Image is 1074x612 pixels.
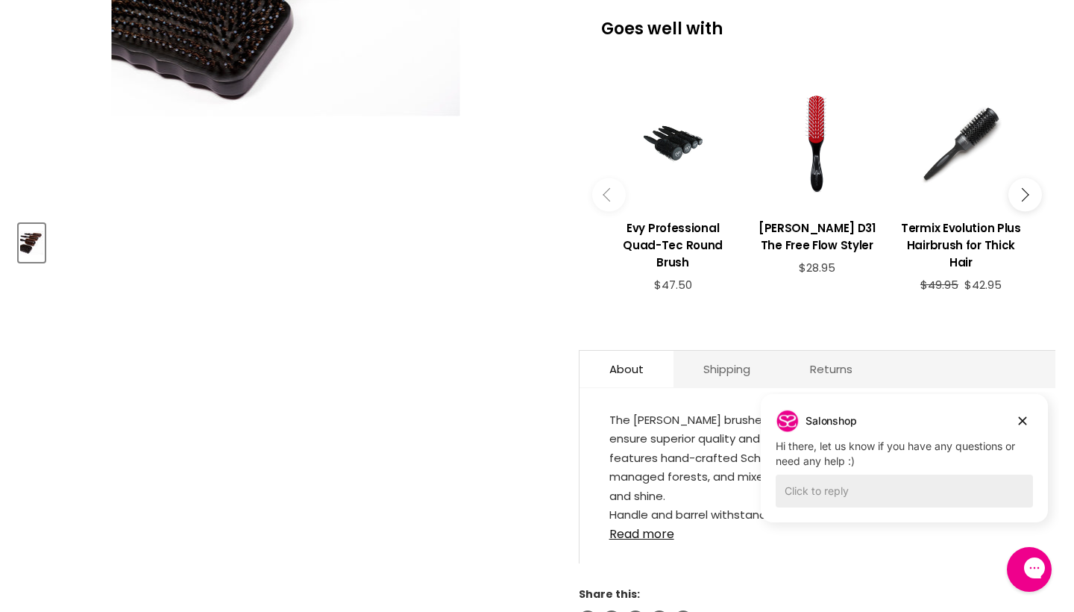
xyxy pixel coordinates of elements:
[20,225,43,260] img: Evy Professional Schima Round Brush
[999,542,1059,597] iframe: Gorgias live chat messenger
[896,208,1026,278] a: View product:Termix Evolution Plus Hairbrush for Thick Hair
[609,505,1026,525] li: Handle and barrel withstands extreme temperatures.
[799,260,835,275] span: $28.95
[579,587,640,602] span: Share this:
[780,351,882,387] a: Returns
[896,219,1026,271] h3: Termix Evolution Plus Hairbrush for Thick Hair
[19,224,45,262] button: Evy Professional Schima Round Brush
[654,277,692,293] span: $47.50
[753,219,882,254] h3: [PERSON_NAME] D31 The Free Flow Styler
[753,208,882,261] a: View product:Denman D31 The Free Flow Styler
[609,219,738,271] h3: Evy Professional Quad-Tec Round Brush
[609,208,738,278] a: View product:Evy Professional Quad-Tec Round Brush
[964,277,1002,293] span: $42.95
[750,392,1059,545] iframe: Gorgias live chat campaigns
[920,277,958,293] span: $49.95
[673,351,780,387] a: Shipping
[16,219,555,262] div: Product thumbnails
[609,410,1026,519] div: The [PERSON_NAME] brushes have been created by stylists for stylists to ensure superior quality a...
[609,519,1026,541] a: Read more
[580,351,673,387] a: About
